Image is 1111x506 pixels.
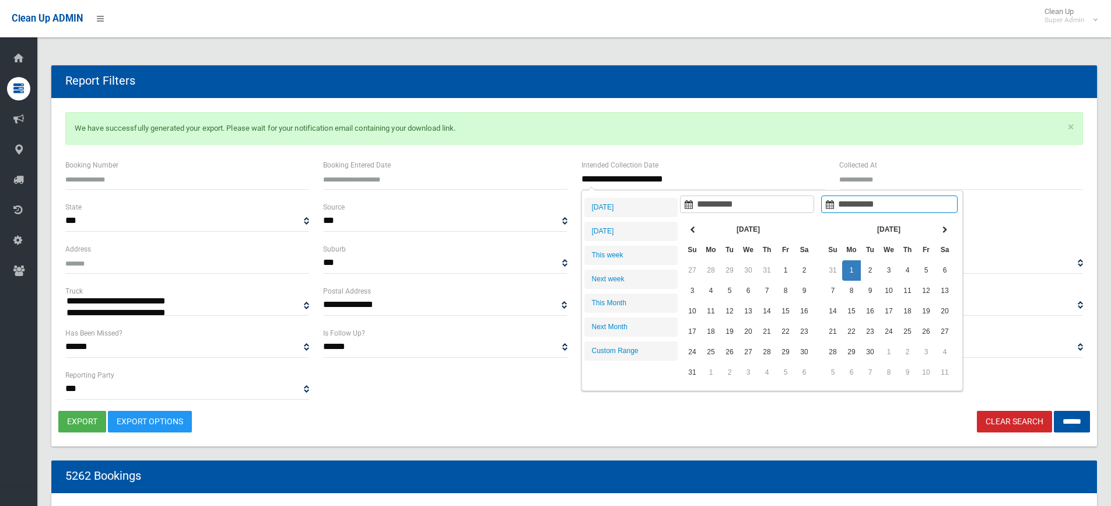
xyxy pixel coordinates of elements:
[935,362,954,383] td: 11
[898,281,917,301] td: 11
[323,159,391,172] label: Booking Entered Date
[898,362,917,383] td: 9
[758,362,776,383] td: 4
[842,301,861,322] td: 15
[776,281,795,301] td: 8
[861,362,879,383] td: 7
[842,322,861,342] td: 22
[739,342,758,362] td: 27
[917,240,935,260] th: Fr
[584,270,678,289] li: Next week
[720,281,739,301] td: 5
[758,260,776,281] td: 31
[935,322,954,342] td: 27
[584,198,678,217] li: [DATE]
[581,159,658,172] label: Intended Collection Date
[917,260,935,281] td: 5
[879,281,898,301] td: 10
[795,240,814,260] th: Sa
[758,301,776,322] td: 14
[823,260,842,281] td: 31
[795,362,814,383] td: 6
[879,342,898,362] td: 1
[839,159,877,172] label: Collected At
[720,301,739,322] td: 12
[65,243,91,256] label: Address
[758,342,776,362] td: 28
[917,362,935,383] td: 10
[51,465,155,487] header: 5262 Bookings
[879,240,898,260] th: We
[584,246,678,265] li: This week
[739,240,758,260] th: We
[842,281,861,301] td: 8
[776,260,795,281] td: 1
[795,301,814,322] td: 16
[65,159,118,172] label: Booking Number
[823,342,842,362] td: 28
[702,322,720,342] td: 18
[861,240,879,260] th: Tu
[739,301,758,322] td: 13
[65,285,83,298] label: Truck
[861,322,879,342] td: 23
[702,362,720,383] td: 1
[935,240,954,260] th: Sa
[823,301,842,322] td: 14
[683,322,702,342] td: 17
[739,322,758,342] td: 20
[758,281,776,301] td: 7
[702,260,720,281] td: 28
[1068,121,1074,133] a: ×
[917,301,935,322] td: 19
[776,322,795,342] td: 22
[879,322,898,342] td: 24
[683,301,702,322] td: 10
[12,13,83,24] span: Clean Up ADMIN
[823,362,842,383] td: 5
[58,411,106,432] button: export
[739,362,758,383] td: 3
[702,240,720,260] th: Mo
[1039,7,1096,25] span: Clean Up
[683,281,702,301] td: 3
[823,322,842,342] td: 21
[795,260,814,281] td: 2
[108,411,192,432] a: Export Options
[720,240,739,260] th: Tu
[51,69,149,92] header: Report Filters
[898,260,917,281] td: 4
[683,260,702,281] td: 27
[683,342,702,362] td: 24
[758,322,776,342] td: 21
[842,342,861,362] td: 29
[861,260,879,281] td: 2
[702,301,720,322] td: 11
[758,240,776,260] th: Th
[898,322,917,342] td: 25
[823,240,842,260] th: Su
[879,362,898,383] td: 8
[898,342,917,362] td: 2
[776,301,795,322] td: 15
[898,301,917,322] td: 18
[795,322,814,342] td: 23
[683,240,702,260] th: Su
[842,240,861,260] th: Mo
[720,260,739,281] td: 29
[776,240,795,260] th: Fr
[823,281,842,301] td: 7
[977,411,1052,432] a: Clear Search
[935,301,954,322] td: 20
[879,301,898,322] td: 17
[935,342,954,362] td: 4
[720,342,739,362] td: 26
[917,342,935,362] td: 3
[842,219,935,240] th: [DATE]
[1045,16,1085,25] small: Super Admin
[739,281,758,301] td: 6
[720,362,739,383] td: 2
[842,260,861,281] td: 1
[683,362,702,383] td: 31
[739,260,758,281] td: 30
